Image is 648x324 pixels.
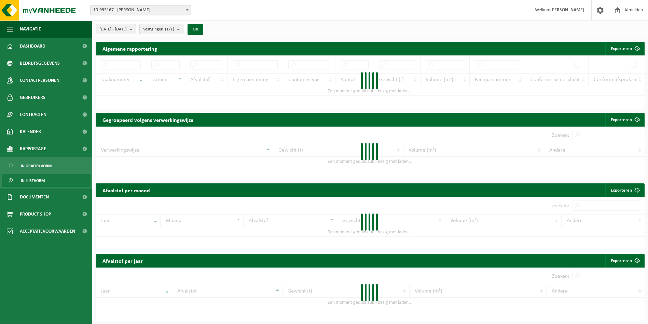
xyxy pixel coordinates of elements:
h2: Afvalstof per jaar [96,254,150,267]
span: Contracten [20,106,46,123]
span: Vestigingen [143,24,174,35]
span: Dashboard [20,38,45,55]
a: In lijstvorm [2,174,91,187]
span: 10-993167 - ROMBOUTS GUY - WUUSTWEZEL [91,5,191,15]
span: Gebruikers [20,89,45,106]
h2: Algemene rapportering [96,42,164,55]
strong: [PERSON_NAME] [550,8,584,13]
button: OK [188,24,203,35]
span: Kalender [20,123,41,140]
span: Bedrijfsgegevens [20,55,60,72]
a: Exporteren [605,183,644,197]
count: (1/1) [165,27,174,31]
h2: Gegroepeerd volgens verwerkingswijze [96,113,200,126]
a: Exporteren [605,113,644,127]
button: Vestigingen(1/1) [139,24,183,34]
a: In grafiekvorm [2,159,91,172]
a: Exporteren [605,254,644,268]
button: [DATE] - [DATE] [96,24,136,34]
span: Documenten [20,189,49,206]
span: Product Shop [20,206,51,223]
span: Navigatie [20,21,41,38]
span: Rapportage [20,140,46,157]
span: Acceptatievoorwaarden [20,223,75,240]
span: 10-993167 - ROMBOUTS GUY - WUUSTWEZEL [90,5,191,15]
h2: Afvalstof per maand [96,183,157,197]
button: Exporteren [605,42,644,55]
span: In lijstvorm [21,174,45,187]
span: In grafiekvorm [21,159,52,172]
span: [DATE] - [DATE] [99,24,127,35]
span: Contactpersonen [20,72,59,89]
